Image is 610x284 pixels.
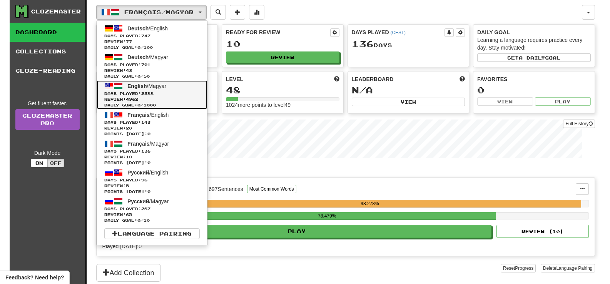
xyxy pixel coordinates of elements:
[352,98,465,106] button: View
[96,5,207,20] button: Français/Magyar
[127,25,149,32] span: Deutsch
[5,274,64,281] span: Open feedback widget
[104,131,200,137] span: Points [DATE]: 0
[515,266,533,271] span: Progress
[104,148,200,154] span: Days Played:
[127,112,169,118] span: / English
[104,189,200,194] span: Points [DATE]: 0
[127,54,149,60] span: Deutsch
[15,149,80,157] div: Dark Mode
[226,75,243,83] span: Level
[97,109,207,138] a: Français/EnglishDays Played:143 Review:20Points [DATE]:0
[127,83,147,89] span: English
[104,120,200,125] span: Days Played:
[334,75,339,83] span: Score more points to level up
[97,23,207,51] a: Deutsch/EnglishDays Played:747 Review:77Daily Goal:0/100
[104,125,200,131] span: Review: 20
[104,206,200,212] span: Days Played:
[127,141,150,147] span: Français
[477,85,591,95] div: 0
[104,62,200,68] span: Days Played:
[10,42,85,61] a: Collections
[97,51,207,80] a: Deutsch/MagyarDays Played:701 Review:43Daily Goal:0/50
[141,206,150,211] span: 287
[104,39,200,45] span: Review: 77
[102,225,492,238] button: Play
[226,85,339,95] div: 48
[104,73,200,79] span: Daily Goal: / 50
[352,38,374,49] span: 136
[15,109,80,130] a: ClozemasterPro
[97,138,207,167] a: Français/MagyarDays Played:136 Review:10Points [DATE]:0
[556,266,592,271] span: Language Pairing
[137,74,140,78] span: 0
[141,33,150,38] span: 747
[226,28,330,36] div: Ready for Review
[211,5,226,20] button: Search sentences
[249,5,264,20] button: More stats
[226,39,339,49] div: 10
[96,166,595,173] p: In Progress
[127,25,168,32] span: / English
[104,102,200,108] span: Daily Goal: / 1000
[352,39,465,49] div: Day s
[104,228,200,239] a: Language Pairing
[104,183,200,189] span: Review: 5
[230,5,245,20] button: Add sentence to collection
[104,91,200,96] span: Days Played:
[15,100,80,107] div: Get fluent faster.
[226,101,339,109] div: 1024 more points to level 49
[501,264,536,272] button: ResetProgress
[31,159,48,167] button: On
[141,149,150,153] span: 136
[141,91,154,96] span: 2388
[535,97,591,106] button: Play
[352,28,445,36] div: Days Played
[541,264,595,272] button: DeleteLanguage Pairing
[104,154,200,160] span: Review: 10
[519,55,545,60] span: a daily
[352,85,373,95] span: N/A
[10,23,85,42] a: Dashboard
[104,45,200,50] span: Daily Goal: / 100
[477,28,591,36] div: Daily Goal
[104,33,200,39] span: Days Played:
[47,159,64,167] button: Off
[141,178,147,182] span: 96
[97,80,207,109] a: English/MagyarDays Played:2388 Review:4962Daily Goal:0/1000
[97,167,207,196] a: Русский/EnglishDays Played:96 Review:5Points [DATE]:0
[477,36,591,51] div: Learning a language requires practice every day. Stay motivated!
[352,75,394,83] span: Leaderboard
[10,61,85,80] a: Cloze-Reading
[96,264,161,282] button: Add Collection
[97,196,207,224] a: Русский/MagyarDays Played:287 Review:65Daily Goal:0/10
[31,8,81,15] div: Clozemaster
[141,62,150,67] span: 701
[104,218,200,223] span: Daily Goal: / 10
[496,225,589,238] button: Review (10)
[477,75,591,83] div: Favorites
[104,177,200,183] span: Days Played:
[124,9,194,15] span: Français / Magyar
[127,83,166,89] span: / Magyar
[127,54,168,60] span: / Magyar
[460,75,465,83] span: This week in points, UTC
[104,160,200,166] span: Points [DATE]: 0
[127,141,169,147] span: / Magyar
[104,212,200,218] span: Review: 65
[127,169,149,176] span: Русский
[127,198,169,204] span: / Magyar
[127,198,149,204] span: Русский
[137,103,140,107] span: 0
[226,51,339,63] button: Review
[209,185,243,193] div: 697 Sentences
[127,169,168,176] span: / English
[159,212,496,220] div: 78.479%
[141,120,150,125] span: 143
[159,200,581,208] div: 98.278%
[247,185,296,193] button: Most Common Words
[137,45,140,50] span: 0
[390,30,406,35] a: (CEST)
[477,97,533,106] button: View
[104,96,200,102] span: Review: 4962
